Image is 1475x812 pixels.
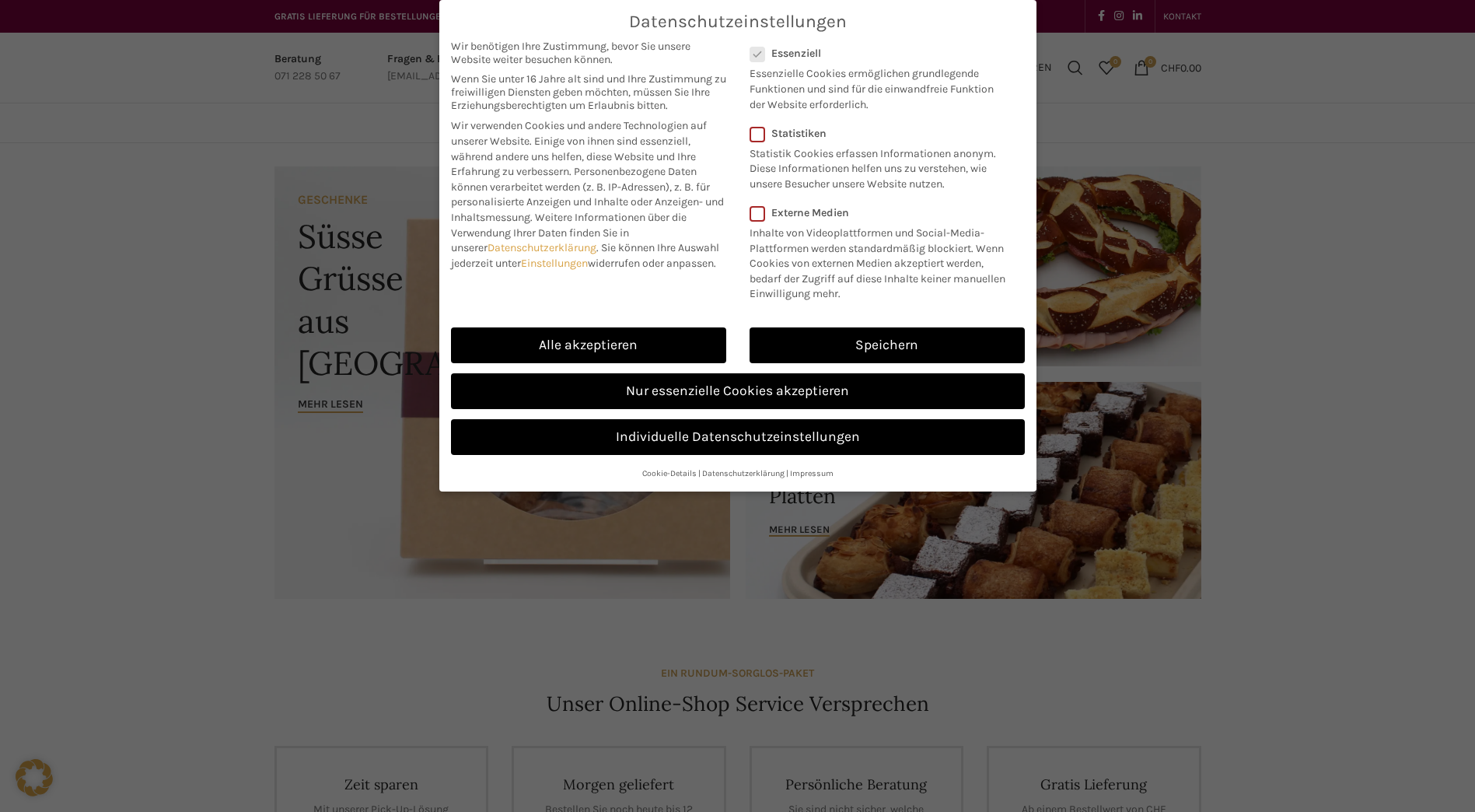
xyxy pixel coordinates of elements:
span: Datenschutzeinstellungen [629,12,847,32]
label: Statistiken [750,127,1005,140]
span: Personenbezogene Daten können verarbeitet werden (z. B. IP-Adressen), z. B. für personalisierte A... [451,165,724,224]
span: Sie können Ihre Auswahl jederzeit unter widerrufen oder anpassen. [451,241,719,270]
span: Wir benötigen Ihre Zustimmung, bevor Sie unsere Website weiter besuchen können. [451,40,726,66]
span: Wenn Sie unter 16 Jahre alt sind und Ihre Zustimmung zu freiwilligen Diensten geben möchten, müss... [451,72,726,112]
a: Datenschutzerklärung [702,468,785,478]
span: Weitere Informationen über die Verwendung Ihrer Daten finden Sie in unserer . [451,211,687,254]
p: Essenzielle Cookies ermöglichen grundlegende Funktionen und sind für die einwandfreie Funktion de... [750,60,1005,112]
p: Inhalte von Videoplattformen und Social-Media-Plattformen werden standardmäßig blockiert. Wenn Co... [750,219,1015,302]
a: Einstellungen [521,257,588,270]
a: Speichern [750,327,1025,363]
label: Essenziell [750,47,1005,60]
a: Datenschutzerklärung [488,241,596,254]
p: Statistik Cookies erfassen Informationen anonym. Diese Informationen helfen uns zu verstehen, wie... [750,140,1005,192]
a: Alle akzeptieren [451,327,726,363]
span: Wir verwenden Cookies und andere Technologien auf unserer Website. Einige von ihnen sind essenzie... [451,119,707,178]
a: Cookie-Details [642,468,697,478]
a: Nur essenzielle Cookies akzeptieren [451,373,1025,409]
label: Externe Medien [750,206,1015,219]
a: Impressum [790,468,834,478]
a: Individuelle Datenschutzeinstellungen [451,419,1025,455]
